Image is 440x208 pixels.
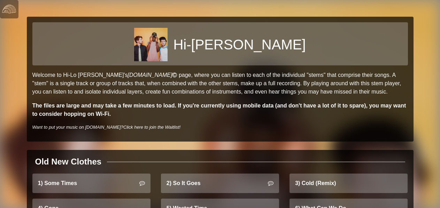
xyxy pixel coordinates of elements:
[2,2,16,16] img: logo-white-4c48a5e4bebecaebe01ca5a9d34031cfd3d4ef9ae749242e8c4bf12ef99f53e8.png
[173,36,306,53] h1: Hi-[PERSON_NAME]
[35,155,102,168] div: Old New Clothes
[290,174,408,193] a: 3) Cold (Remix)
[32,174,150,193] a: 1) Some Times
[32,103,406,117] strong: The files are large and may take a few minutes to load. If you're currently using mobile data (an...
[32,71,408,96] p: Welcome to Hi-Lo [PERSON_NAME]'s page, where you can listen to each of the individual "stems" tha...
[134,28,168,61] img: 136819da517469f2e843dcfe7ed5ee8c5ab0a88b48c0f70b388b3901ea1a87f3.jpg
[128,72,178,78] a: [DOMAIN_NAME]
[161,174,279,193] a: 2) So It Goes
[32,125,181,130] i: Want to put your music on [DOMAIN_NAME]?
[123,125,180,130] a: Click here to join the Waitlist!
